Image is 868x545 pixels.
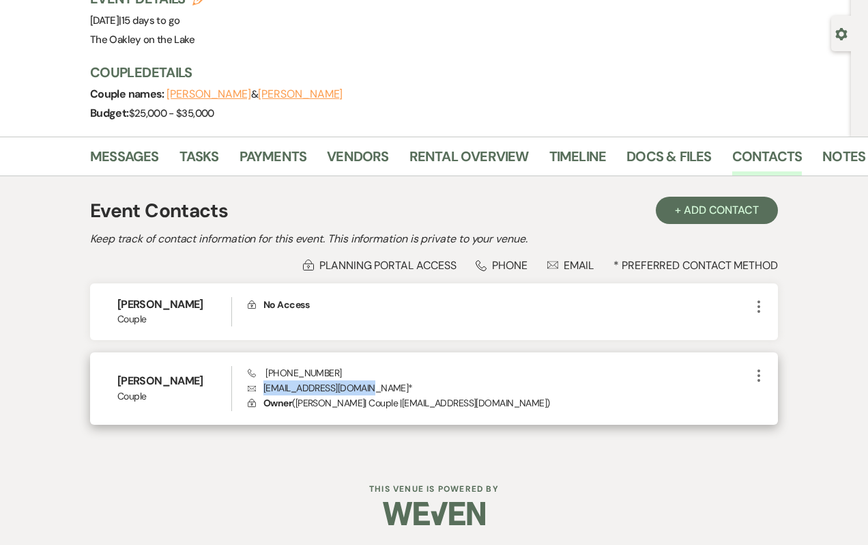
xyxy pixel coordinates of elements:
a: Vendors [327,145,388,176]
a: Docs & Files [626,145,711,176]
p: [EMAIL_ADDRESS][DOMAIN_NAME] * [248,380,751,395]
span: The Oakley on the Lake [90,33,194,46]
a: Notes [822,145,865,176]
span: & [167,87,343,101]
span: Owner [263,397,292,409]
span: Couple [117,389,231,404]
a: Rental Overview [409,145,529,176]
span: Couple names: [90,87,167,101]
button: Open lead details [835,27,848,40]
a: Messages [90,145,159,176]
span: | [119,14,179,27]
span: 15 days to go [121,14,180,27]
a: Tasks [179,145,219,176]
h6: [PERSON_NAME] [117,374,231,389]
h3: Couple Details [90,63,837,82]
span: No Access [263,298,309,311]
span: $25,000 - $35,000 [129,107,214,120]
div: Email [547,258,594,272]
a: Contacts [732,145,802,176]
p: ( [PERSON_NAME] | Couple | [EMAIL_ADDRESS][DOMAIN_NAME] ) [248,395,751,410]
span: [DATE] [90,14,179,27]
div: Planning Portal Access [303,258,456,272]
div: Phone [476,258,527,272]
a: Payments [240,145,307,176]
img: Weven Logo [383,490,485,537]
h1: Event Contacts [90,197,228,225]
a: Timeline [549,145,607,176]
span: Budget: [90,106,129,120]
div: * Preferred Contact Method [90,258,778,272]
h2: Keep track of contact information for this event. This information is private to your venue. [90,231,778,247]
h6: [PERSON_NAME] [117,297,231,312]
span: [PHONE_NUMBER] [248,367,341,379]
button: [PERSON_NAME] [258,89,343,100]
span: Couple [117,312,231,326]
button: + Add Contact [656,197,778,224]
button: [PERSON_NAME] [167,89,251,100]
